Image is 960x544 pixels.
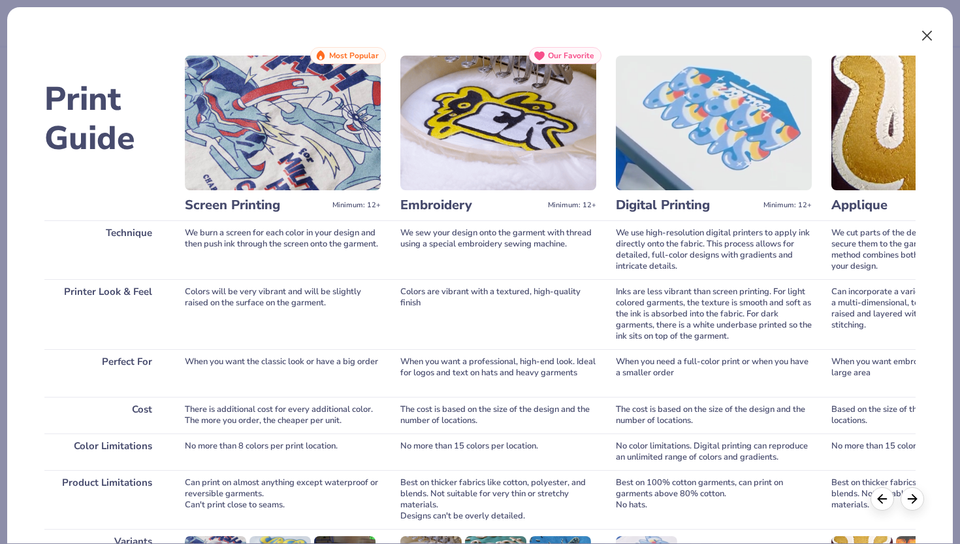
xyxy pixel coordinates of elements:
[332,201,381,210] span: Minimum: 12+
[400,349,596,397] div: When you want a professional, high-end look. Ideal for logos and text on hats and heavy garments
[329,51,379,60] span: Most Popular
[400,470,596,529] div: Best on thicker fabrics like cotton, polyester, and blends. Not suitable for very thin or stretch...
[400,220,596,279] div: We sew your design onto the garment with thread using a special embroidery sewing machine.
[185,279,381,349] div: Colors will be very vibrant and will be slightly raised on the surface on the garment.
[616,433,812,470] div: No color limitations. Digital printing can reproduce an unlimited range of colors and gradients.
[44,220,165,279] div: Technique
[185,56,381,190] img: Screen Printing
[185,220,381,279] div: We burn a screen for each color in your design and then push ink through the screen onto the garm...
[548,51,594,60] span: Our Favorite
[616,349,812,397] div: When you need a full-color print or when you have a smaller order
[400,56,596,190] img: Embroidery
[616,397,812,433] div: The cost is based on the size of the design and the number of locations.
[44,279,165,349] div: Printer Look & Feel
[185,397,381,433] div: There is additional cost for every additional color. The more you order, the cheaper per unit.
[185,470,381,529] div: Can print on almost anything except waterproof or reversible garments. Can't print close to seams.
[616,197,758,214] h3: Digital Printing
[616,56,812,190] img: Digital Printing
[44,80,165,158] h2: Print Guide
[616,470,812,529] div: Best on 100% cotton garments, can print on garments above 80% cotton. No hats.
[185,433,381,470] div: No more than 8 colors per print location.
[763,201,812,210] span: Minimum: 12+
[185,197,327,214] h3: Screen Printing
[400,433,596,470] div: No more than 15 colors per location.
[44,470,165,529] div: Product Limitations
[400,197,543,214] h3: Embroidery
[400,397,596,433] div: The cost is based on the size of the design and the number of locations.
[616,220,812,279] div: We use high-resolution digital printers to apply ink directly onto the fabric. This process allow...
[44,433,165,470] div: Color Limitations
[44,397,165,433] div: Cost
[915,24,940,48] button: Close
[548,201,596,210] span: Minimum: 12+
[616,279,812,349] div: Inks are less vibrant than screen printing. For light colored garments, the texture is smooth and...
[400,279,596,349] div: Colors are vibrant with a textured, high-quality finish
[44,349,165,397] div: Perfect For
[185,349,381,397] div: When you want the classic look or have a big order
